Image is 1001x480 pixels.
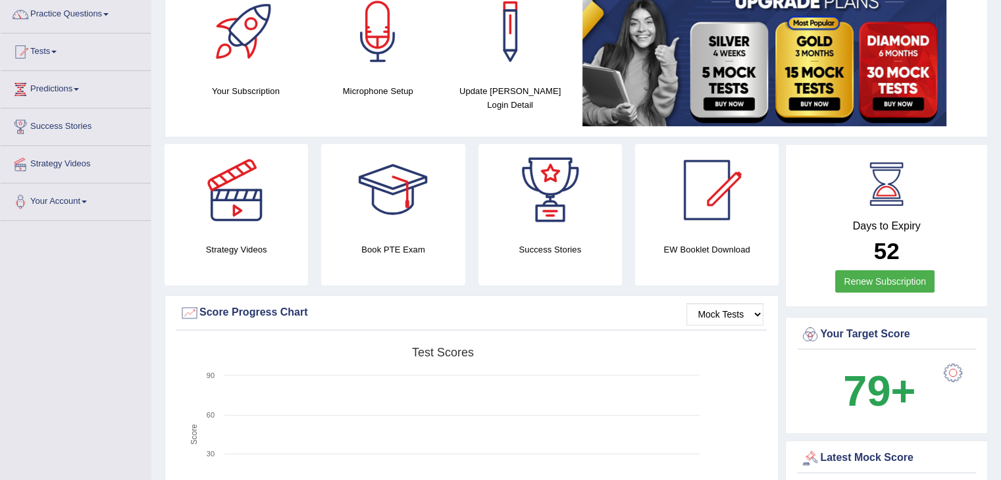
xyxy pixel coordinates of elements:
a: Your Account [1,183,151,216]
tspan: Test scores [412,346,474,359]
h4: Update [PERSON_NAME] Login Detail [451,84,570,112]
text: 30 [207,450,215,458]
b: 79+ [843,367,915,415]
h4: Strategy Videos [165,243,308,256]
div: Your Target Score [800,325,973,345]
div: Score Progress Chart [180,303,763,323]
h4: Microphone Setup [319,84,438,98]
text: 60 [207,411,215,419]
h4: Your Subscription [186,84,305,98]
a: Predictions [1,71,151,104]
text: 90 [207,372,215,379]
a: Strategy Videos [1,146,151,179]
a: Success Stories [1,108,151,141]
tspan: Score [190,424,199,445]
b: 52 [874,238,900,264]
a: Renew Subscription [835,270,935,293]
h4: Book PTE Exam [321,243,465,256]
h4: EW Booklet Download [635,243,779,256]
a: Tests [1,34,151,66]
div: Latest Mock Score [800,448,973,468]
h4: Success Stories [478,243,622,256]
h4: Days to Expiry [800,220,973,232]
